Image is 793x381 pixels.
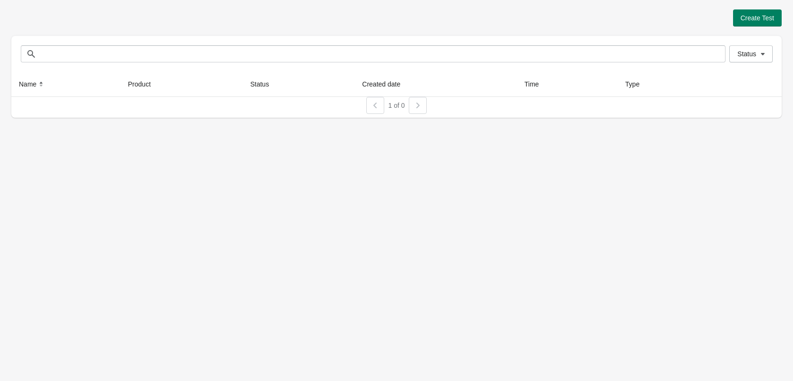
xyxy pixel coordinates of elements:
button: Create Test [733,9,782,26]
button: Status [246,76,282,93]
button: Product [124,76,164,93]
button: Time [521,76,552,93]
button: Status [729,45,773,62]
span: Status [737,50,756,58]
span: Create Test [741,14,774,22]
button: Name [15,76,50,93]
button: Created date [358,76,413,93]
span: 1 of 0 [388,102,405,109]
button: Type [622,76,653,93]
